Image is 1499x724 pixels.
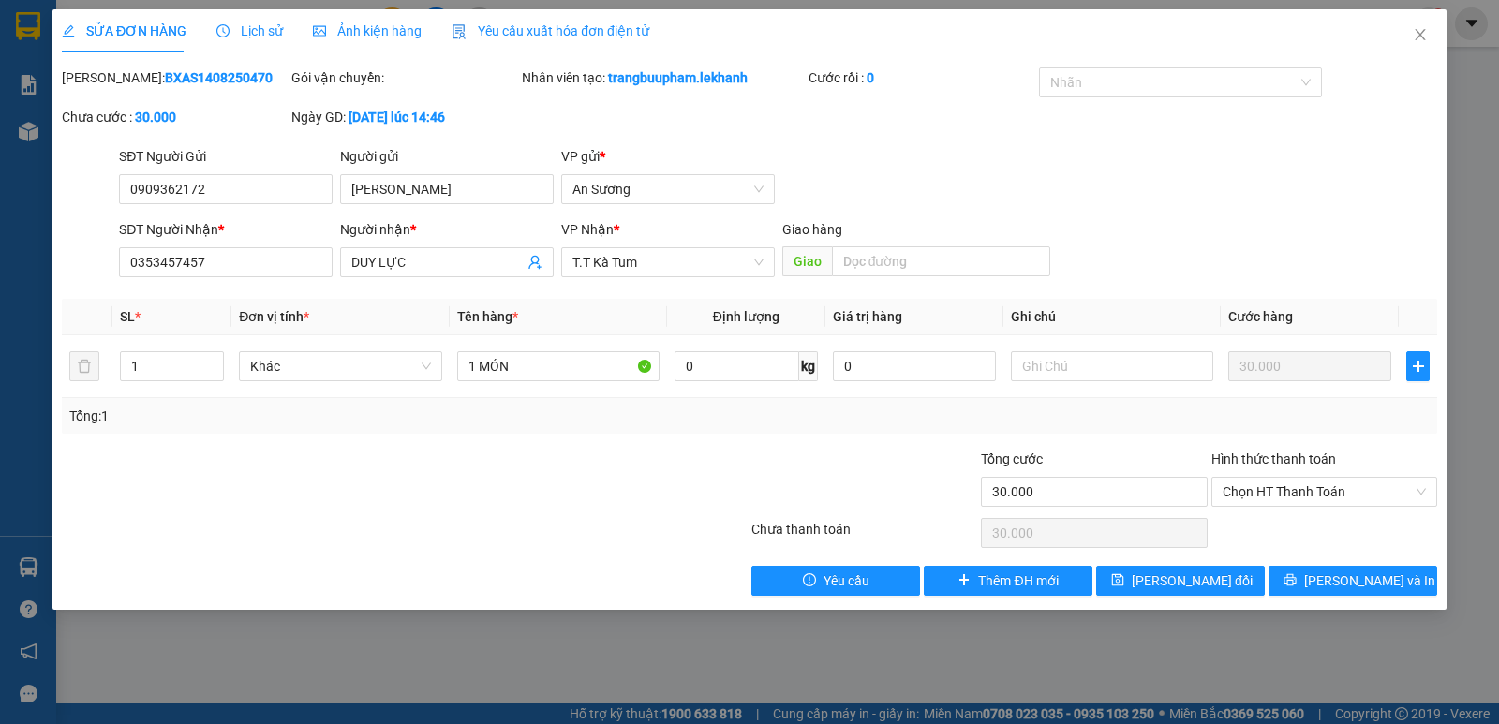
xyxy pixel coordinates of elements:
span: exclamation-circle [803,573,816,588]
span: close [1413,27,1428,42]
span: Thêm ĐH mới [978,570,1058,591]
span: Khác [250,352,430,380]
span: Tổng cước [981,451,1043,466]
span: plus [1407,359,1429,374]
span: user-add [527,255,542,270]
span: Đơn vị tính [239,309,309,324]
div: Gói vận chuyển: [291,67,517,88]
button: exclamation-circleYêu cầu [751,566,920,596]
div: Người nhận [340,219,554,240]
span: Lịch sử [216,23,283,38]
span: [PERSON_NAME] và In [1304,570,1435,591]
input: VD: Bàn, Ghế [457,351,660,381]
span: clock-circle [216,24,230,37]
input: Ghi Chú [1011,351,1213,381]
span: Chọn HT Thanh Toán [1223,478,1426,506]
span: edit [62,24,75,37]
th: Ghi chú [1003,299,1221,335]
button: plusThêm ĐH mới [924,566,1092,596]
span: plus [957,573,971,588]
span: An Sương [572,175,764,203]
b: trangbuupham.lekhanh [608,70,748,85]
span: VP Nhận [561,222,614,237]
b: 30.000 [135,110,176,125]
button: Close [1394,9,1447,62]
span: Tên hàng [457,309,518,324]
span: Yêu cầu xuất hóa đơn điện tử [452,23,649,38]
button: printer[PERSON_NAME] và In [1269,566,1437,596]
span: Cước hàng [1228,309,1293,324]
span: kg [799,351,818,381]
span: T.T Kà Tum [572,248,764,276]
img: icon [452,24,467,39]
span: SL [120,309,135,324]
label: Hình thức thanh toán [1211,451,1336,466]
div: Nhân viên tạo: [522,67,806,88]
div: Người gửi [340,146,554,167]
div: SĐT Người Nhận [119,219,333,240]
div: [PERSON_NAME]: [62,67,288,88]
button: save[PERSON_NAME] đổi [1096,566,1265,596]
span: picture [313,24,326,37]
span: SỬA ĐƠN HÀNG [62,23,186,38]
div: Ngày GD: [291,107,517,127]
b: BXAS1408250470 [165,70,273,85]
div: Tổng: 1 [69,406,580,426]
span: save [1111,573,1124,588]
b: [DATE] lúc 14:46 [349,110,445,125]
input: 0 [1228,351,1391,381]
span: printer [1284,573,1297,588]
button: delete [69,351,99,381]
span: Yêu cầu [824,570,869,591]
span: Giao [782,246,832,276]
span: Ảnh kiện hàng [313,23,422,38]
span: Giá trị hàng [833,309,902,324]
span: Định lượng [713,309,779,324]
div: Chưa thanh toán [749,519,979,552]
div: SĐT Người Gửi [119,146,333,167]
div: VP gửi [561,146,775,167]
input: Dọc đường [832,246,1051,276]
div: Chưa cước : [62,107,288,127]
b: 0 [867,70,874,85]
span: Giao hàng [782,222,842,237]
button: plus [1406,351,1430,381]
span: [PERSON_NAME] đổi [1132,570,1253,591]
div: Cước rồi : [809,67,1034,88]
